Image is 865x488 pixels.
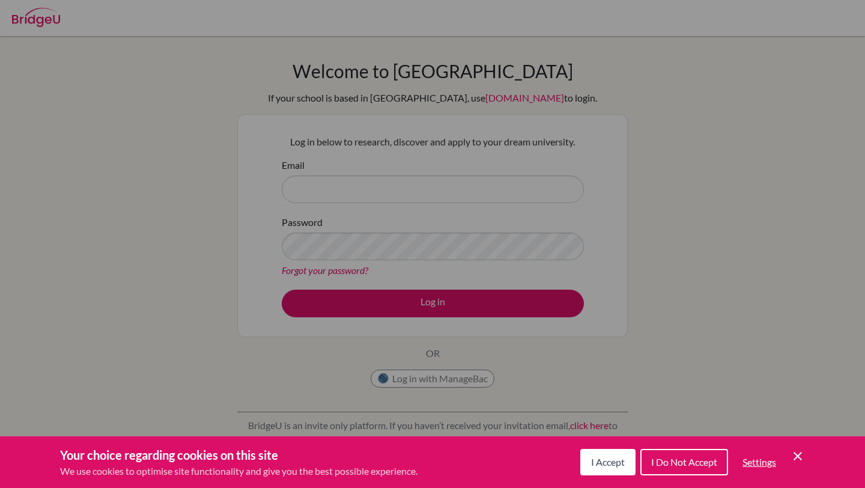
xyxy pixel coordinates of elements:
button: Save and close [791,449,805,463]
button: I Do Not Accept [640,449,728,475]
button: Settings [733,450,786,474]
button: I Accept [580,449,636,475]
span: I Do Not Accept [651,456,717,468]
span: Settings [742,456,776,468]
p: We use cookies to optimise site functionality and give you the best possible experience. [60,464,417,478]
h3: Your choice regarding cookies on this site [60,446,417,464]
span: I Accept [591,456,625,468]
